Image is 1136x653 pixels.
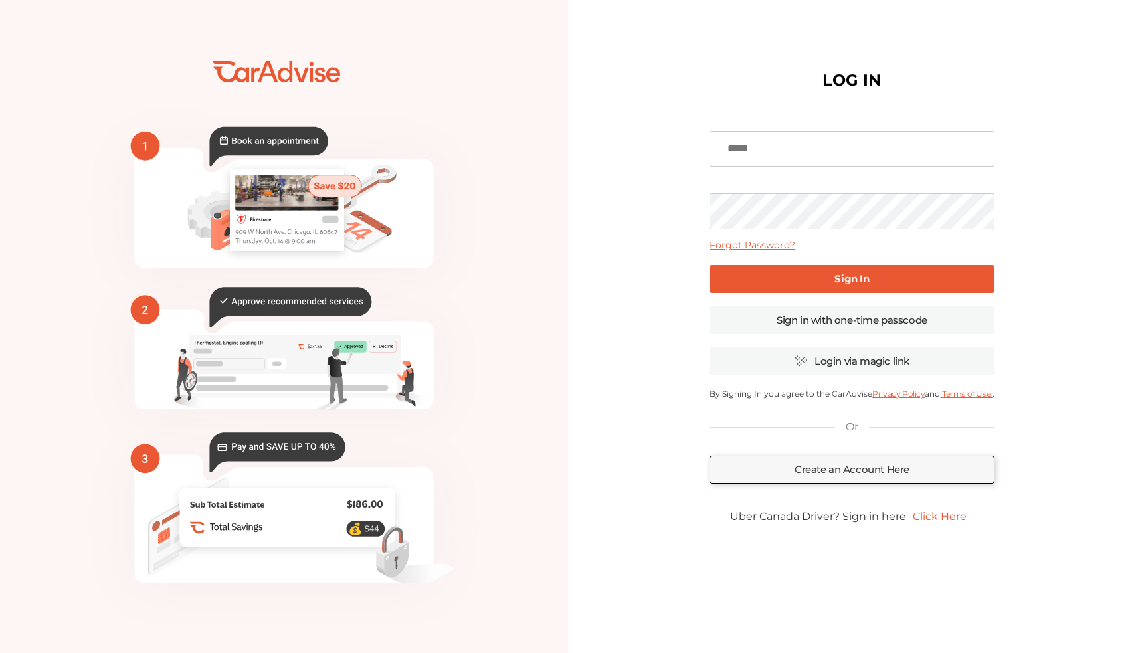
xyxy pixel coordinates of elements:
[710,239,795,251] a: Forgot Password?
[710,389,994,399] p: By Signing In you agree to the CarAdvise and .
[348,521,363,535] text: 💰
[846,420,858,434] p: Or
[795,355,808,367] img: magic_icon.32c66aac.svg
[730,510,906,523] span: Uber Canada Driver? Sign in here
[710,265,994,293] a: Sign In
[834,272,869,285] b: Sign In
[906,504,973,529] a: Click Here
[710,306,994,334] a: Sign in with one-time passcode
[940,389,992,399] a: Terms of Use
[710,456,994,484] a: Create an Account Here
[872,389,925,399] a: Privacy Policy
[822,74,881,87] h1: LOG IN
[710,347,994,375] a: Login via magic link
